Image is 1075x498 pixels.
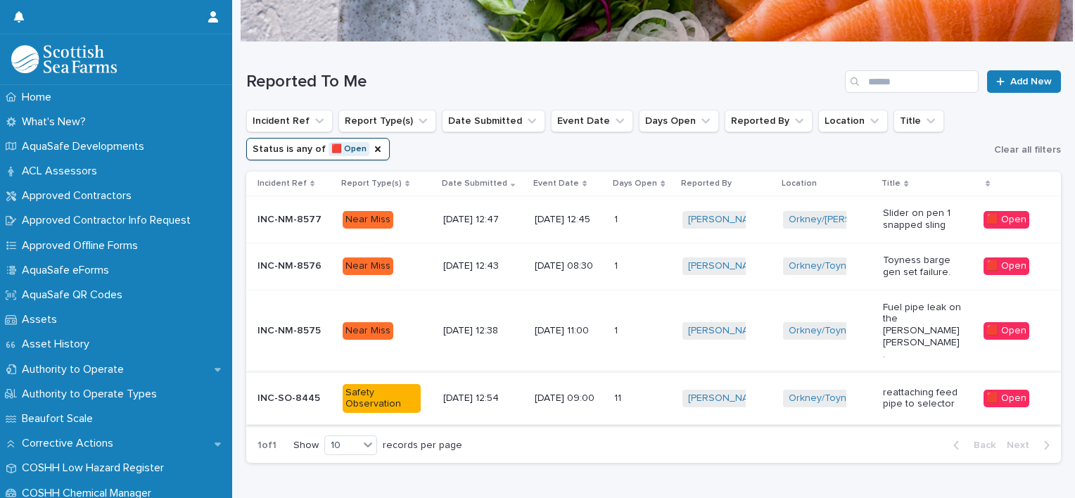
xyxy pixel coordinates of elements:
[443,325,521,337] p: [DATE] 12:38
[11,45,117,73] img: bPIBxiqnSb2ggTQWdOVV
[639,110,719,132] button: Days Open
[988,139,1061,160] button: Clear all filters
[16,363,135,376] p: Authority to Operate
[16,461,175,475] p: COSHH Low Hazard Register
[883,302,961,361] p: Fuel pipe leak on the [PERSON_NAME] [PERSON_NAME].
[16,388,168,401] p: Authority to Operate Types
[257,211,324,226] p: INC-NM-8577
[984,257,1029,275] div: 🟥 Open
[535,214,603,226] p: [DATE] 12:45
[443,260,521,272] p: [DATE] 12:43
[789,325,863,337] a: Orkney/Toyness
[1001,439,1061,452] button: Next
[16,91,63,104] p: Home
[782,176,817,191] p: Location
[994,145,1061,155] span: Clear all filters
[789,260,863,272] a: Orkney/Toyness
[257,257,324,272] p: INC-NM-8576
[883,207,961,231] p: Slider on pen 1 snapped sling
[984,390,1029,407] div: 🟥 Open
[965,440,996,450] span: Back
[882,176,901,191] p: Title
[343,211,393,229] div: Near Miss
[293,440,319,452] p: Show
[16,313,68,326] p: Assets
[16,165,108,178] p: ACL Assessors
[325,438,359,453] div: 10
[688,392,765,404] a: [PERSON_NAME]
[883,387,961,411] p: reattaching feed pipe to selector
[257,322,324,337] p: INC-NM-8575
[614,257,621,272] p: 1
[246,138,390,160] button: Status
[845,70,979,93] input: Search
[614,211,621,226] p: 1
[614,322,621,337] p: 1
[535,392,603,404] p: [DATE] 09:00
[789,392,863,404] a: Orkney/Toyness
[1007,440,1038,450] span: Next
[16,140,155,153] p: AquaSafe Developments
[246,196,1061,243] tr: INC-NM-8577INC-NM-8577 Near Miss[DATE] 12:47[DATE] 12:4511 [PERSON_NAME] Orkney/[PERSON_NAME] Roc...
[725,110,813,132] button: Reported By
[883,255,961,279] p: Toyness barge gen set failure.
[443,392,521,404] p: [DATE] 12:54
[535,325,603,337] p: [DATE] 11:00
[16,189,143,203] p: Approved Contractors
[338,110,436,132] button: Report Type(s)
[246,372,1061,425] tr: INC-SO-8445INC-SO-8445 Safety Observation[DATE] 12:54[DATE] 09:001111 [PERSON_NAME] Orkney/Toynes...
[343,384,421,414] div: Safety Observation
[16,437,125,450] p: Corrective Actions
[818,110,888,132] button: Location
[442,110,545,132] button: Date Submitted
[16,239,149,253] p: Approved Offline Forms
[16,288,134,302] p: AquaSafe QR Codes
[16,264,120,277] p: AquaSafe eForms
[613,176,657,191] p: Days Open
[688,260,765,272] a: [PERSON_NAME]
[16,214,202,227] p: Approved Contractor Info Request
[383,440,462,452] p: records per page
[688,214,765,226] a: [PERSON_NAME]
[789,214,927,226] a: Orkney/[PERSON_NAME] Rock
[246,243,1061,290] tr: INC-NM-8576INC-NM-8576 Near Miss[DATE] 12:43[DATE] 08:3011 [PERSON_NAME] Orkney/Toyness Toyness b...
[246,290,1061,372] tr: INC-NM-8575INC-NM-8575 Near Miss[DATE] 12:38[DATE] 11:0011 [PERSON_NAME] Orkney/Toyness Fuel pipe...
[16,115,97,129] p: What's New?
[343,257,393,275] div: Near Miss
[984,211,1029,229] div: 🟥 Open
[551,110,633,132] button: Event Date
[681,176,732,191] p: Reported By
[16,412,104,426] p: Beaufort Scale
[984,322,1029,340] div: 🟥 Open
[893,110,944,132] button: Title
[1010,77,1052,87] span: Add New
[343,322,393,340] div: Near Miss
[16,338,101,351] p: Asset History
[614,390,624,404] p: 11
[987,70,1061,93] a: Add New
[533,176,579,191] p: Event Date
[246,110,333,132] button: Incident Ref
[942,439,1001,452] button: Back
[257,176,307,191] p: Incident Ref
[341,176,402,191] p: Report Type(s)
[257,390,323,404] p: INC-SO-8445
[688,325,765,337] a: [PERSON_NAME]
[246,428,288,463] p: 1 of 1
[246,72,839,92] h1: Reported To Me
[443,214,521,226] p: [DATE] 12:47
[535,260,603,272] p: [DATE] 08:30
[442,176,507,191] p: Date Submitted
